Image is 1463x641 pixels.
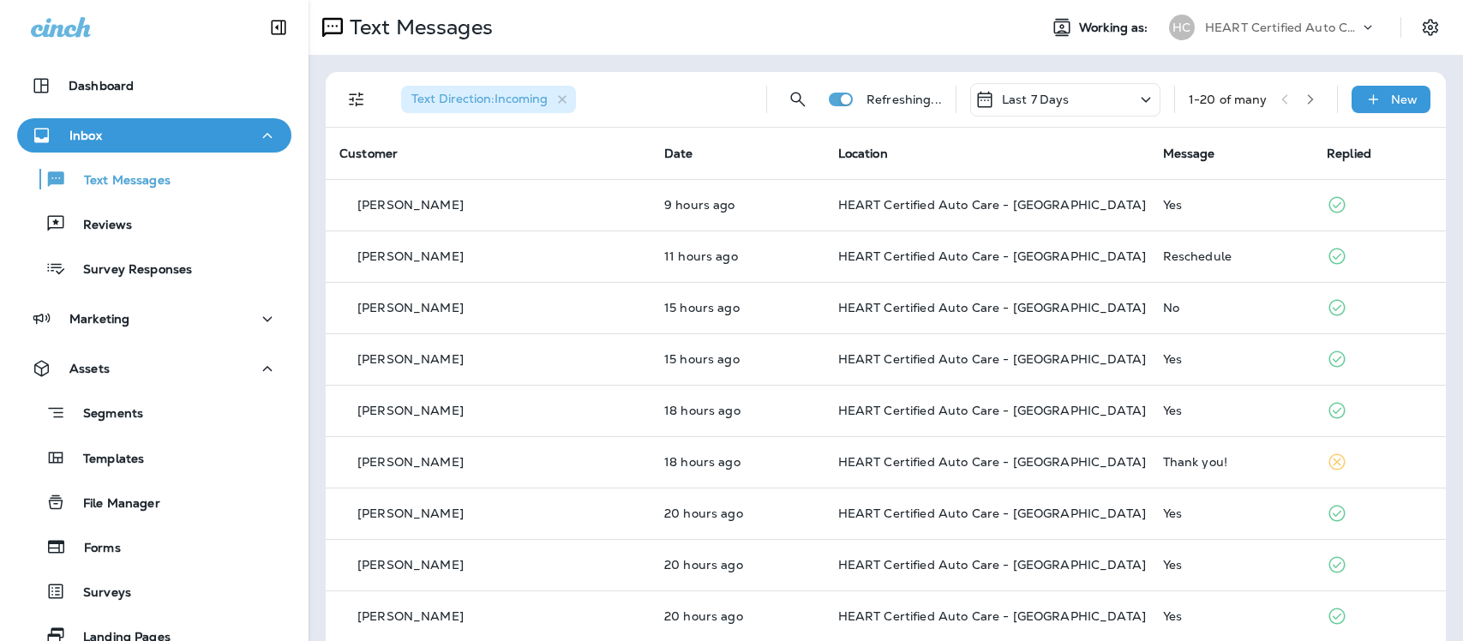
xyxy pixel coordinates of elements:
p: [PERSON_NAME] [357,198,464,212]
p: Oct 12, 2025 09:45 AM [664,609,811,623]
div: Yes [1163,352,1299,366]
button: Filters [339,82,374,117]
button: File Manager [17,484,291,520]
p: [PERSON_NAME] [357,558,464,572]
button: Search Messages [781,82,815,117]
p: Survey Responses [66,262,192,279]
div: Yes [1163,506,1299,520]
button: Forms [17,529,291,565]
span: Location [838,146,888,161]
span: HEART Certified Auto Care - [GEOGRAPHIC_DATA] [838,608,1146,624]
p: [PERSON_NAME] [357,455,464,469]
button: Surveys [17,573,291,609]
p: Oct 12, 2025 03:22 PM [664,301,811,315]
p: Last 7 Days [1002,93,1070,106]
p: [PERSON_NAME] [357,404,464,417]
span: HEART Certified Auto Care - [GEOGRAPHIC_DATA] [838,557,1146,572]
button: Dashboard [17,69,291,103]
span: Text Direction : Incoming [411,91,548,106]
p: [PERSON_NAME] [357,609,464,623]
span: Replied [1327,146,1371,161]
p: [PERSON_NAME] [357,352,464,366]
span: Working as: [1079,21,1152,35]
button: Segments [17,394,291,431]
div: No [1163,301,1299,315]
p: Oct 12, 2025 06:36 PM [664,249,811,263]
p: Segments [66,406,143,423]
p: Refreshing... [866,93,942,106]
span: HEART Certified Auto Care - [GEOGRAPHIC_DATA] [838,197,1146,213]
p: Oct 12, 2025 10:04 AM [664,506,811,520]
p: Assets [69,362,110,375]
span: Customer [339,146,398,161]
p: Forms [67,541,121,557]
p: [PERSON_NAME] [357,506,464,520]
p: Oct 12, 2025 12:11 PM [664,404,811,417]
p: Inbox [69,129,102,142]
p: Marketing [69,312,129,326]
p: Oct 12, 2025 09:49 AM [664,558,811,572]
div: Text Direction:Incoming [401,86,576,113]
div: Yes [1163,609,1299,623]
p: Reviews [66,218,132,234]
p: Oct 12, 2025 12:09 PM [664,455,811,469]
div: Yes [1163,198,1299,212]
p: File Manager [66,496,160,512]
button: Inbox [17,118,291,153]
div: Yes [1163,404,1299,417]
span: Date [664,146,693,161]
span: HEART Certified Auto Care - [GEOGRAPHIC_DATA] [838,454,1146,470]
span: HEART Certified Auto Care - [GEOGRAPHIC_DATA] [838,403,1146,418]
button: Templates [17,440,291,476]
p: Templates [66,452,144,468]
button: Assets [17,351,291,386]
div: Thank you! [1163,455,1299,469]
button: Marketing [17,302,291,336]
button: Collapse Sidebar [255,10,303,45]
p: Oct 12, 2025 08:44 PM [664,198,811,212]
p: Oct 12, 2025 02:41 PM [664,352,811,366]
button: Survey Responses [17,250,291,286]
p: [PERSON_NAME] [357,249,464,263]
p: [PERSON_NAME] [357,301,464,315]
div: 1 - 20 of many [1189,93,1268,106]
span: HEART Certified Auto Care - [GEOGRAPHIC_DATA] [838,506,1146,521]
p: Text Messages [343,15,493,40]
span: HEART Certified Auto Care - [GEOGRAPHIC_DATA] [838,351,1146,367]
p: Dashboard [69,79,134,93]
p: Text Messages [67,173,171,189]
p: Surveys [66,585,131,602]
button: Settings [1415,12,1446,43]
div: Reschedule [1163,249,1299,263]
button: Reviews [17,206,291,242]
span: HEART Certified Auto Care - [GEOGRAPHIC_DATA] [838,300,1146,315]
button: Text Messages [17,161,291,197]
p: New [1391,93,1418,106]
p: HEART Certified Auto Care [1205,21,1359,34]
span: Message [1163,146,1215,161]
div: Yes [1163,558,1299,572]
span: HEART Certified Auto Care - [GEOGRAPHIC_DATA] [838,249,1146,264]
div: HC [1169,15,1195,40]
